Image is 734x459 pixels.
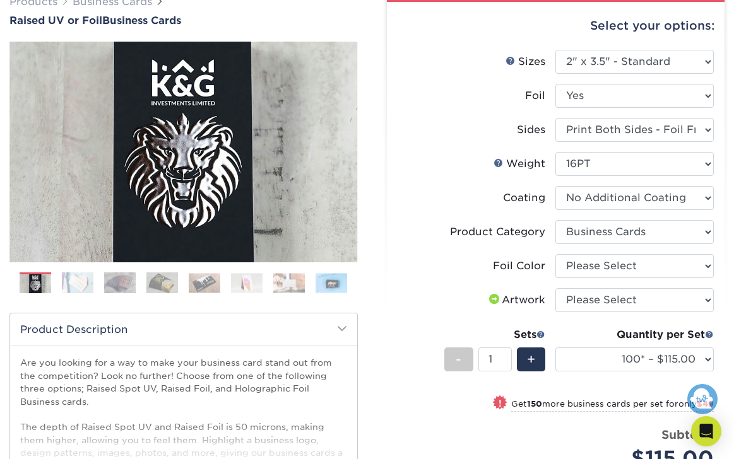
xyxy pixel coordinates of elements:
[397,2,715,50] div: Select your options:
[450,224,545,240] div: Product Category
[678,399,714,409] span: only
[9,15,102,26] span: Raised UV or Foil
[62,272,93,294] img: Business Cards 02
[506,54,545,69] div: Sizes
[499,397,502,410] span: !
[9,15,358,26] h1: Business Cards
[231,273,263,293] img: Business Cards 06
[104,272,136,294] img: Business Cards 03
[527,399,542,409] strong: 150
[493,259,545,274] div: Foil Color
[10,313,357,346] h2: Product Description
[316,273,347,293] img: Business Cards 08
[511,399,714,412] small: Get more business cards per set for
[517,122,545,137] div: Sides
[527,350,535,369] span: +
[189,273,220,293] img: Business Cards 05
[444,327,545,342] div: Sets
[691,416,721,446] div: Open Intercom Messenger
[456,350,461,369] span: -
[555,327,714,342] div: Quantity per Set
[146,272,178,294] img: Business Cards 04
[9,15,358,26] a: Raised UV or FoilBusiness Cards
[20,268,51,299] img: Business Cards 01
[487,293,545,308] div: Artwork
[3,421,107,455] iframe: Google Customer Reviews
[503,190,545,206] div: Coating
[273,273,305,293] img: Business Cards 07
[525,88,545,103] div: Foil
[494,156,545,171] div: Weight
[661,427,714,441] strong: Subtotal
